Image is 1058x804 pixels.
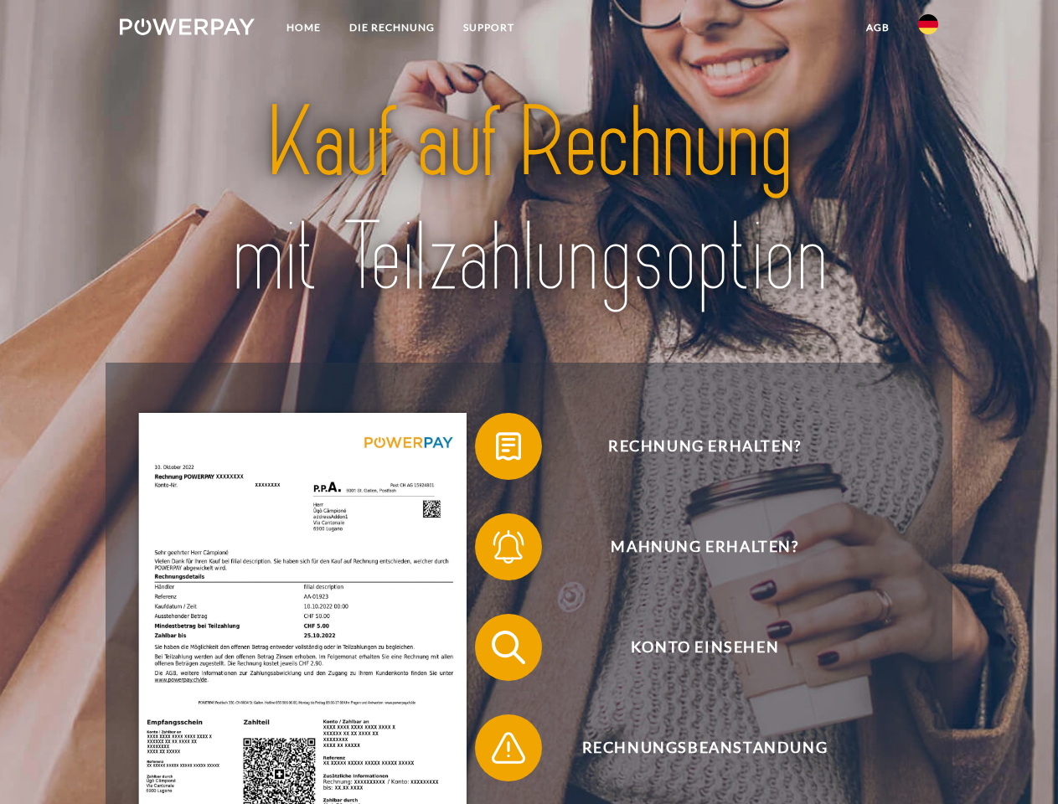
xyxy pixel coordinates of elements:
span: Mahnung erhalten? [499,513,910,580]
img: title-powerpay_de.svg [160,80,898,321]
img: de [918,14,938,34]
button: Rechnung erhalten? [475,413,911,480]
img: qb_search.svg [488,626,529,668]
span: Konto einsehen [499,614,910,681]
a: Home [272,13,335,43]
img: qb_warning.svg [488,727,529,769]
a: SUPPORT [449,13,529,43]
button: Rechnungsbeanstandung [475,714,911,781]
img: qb_bell.svg [488,526,529,568]
span: Rechnung erhalten? [499,413,910,480]
img: logo-powerpay-white.svg [120,18,255,35]
img: qb_bill.svg [488,425,529,467]
button: Konto einsehen [475,614,911,681]
button: Mahnung erhalten? [475,513,911,580]
a: agb [852,13,904,43]
a: DIE RECHNUNG [335,13,449,43]
span: Rechnungsbeanstandung [499,714,910,781]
